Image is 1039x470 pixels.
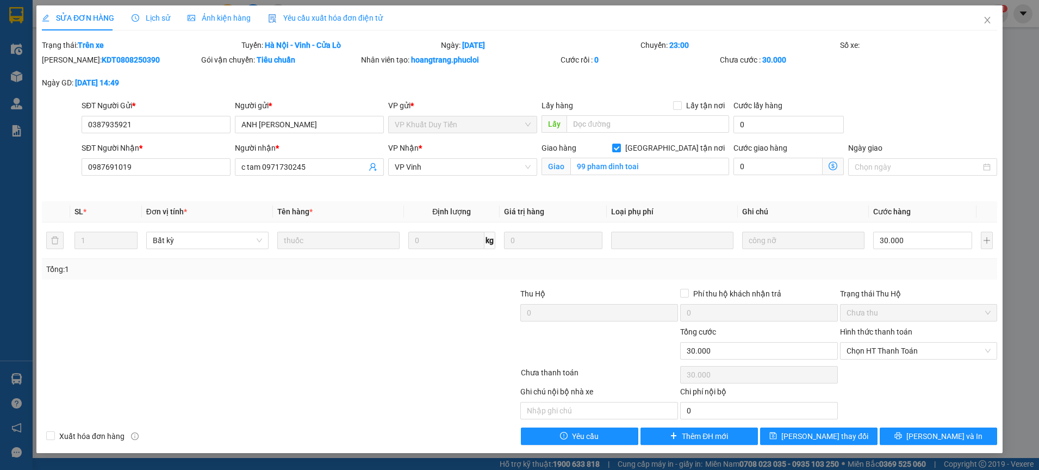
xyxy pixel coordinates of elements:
[188,14,251,22] span: Ảnh kiện hàng
[894,432,902,441] span: printer
[265,41,341,50] b: Hà Nội - Vinh - Cửa Lò
[682,430,728,442] span: Thêm ĐH mới
[839,39,999,51] div: Số xe:
[855,161,981,173] input: Ngày giao
[395,159,531,175] span: VP Vinh
[78,41,104,50] b: Trên xe
[847,305,991,321] span: Chưa thu
[42,14,49,22] span: edit
[46,232,64,249] button: delete
[689,288,786,300] span: Phí thu hộ khách nhận trả
[388,100,537,112] div: VP gửi
[504,207,544,216] span: Giá trị hàng
[520,289,545,298] span: Thu Hộ
[670,432,677,441] span: plus
[640,428,758,445] button: plusThêm ĐH mới
[848,144,882,152] label: Ngày giao
[132,14,170,22] span: Lịch sử
[240,39,440,51] div: Tuyến:
[55,430,129,442] span: Xuất hóa đơn hàng
[361,54,558,66] div: Nhân viên tạo:
[567,115,729,133] input: Dọc đường
[132,14,139,22] span: clock-circle
[760,428,878,445] button: save[PERSON_NAME] thay đổi
[74,207,83,216] span: SL
[235,142,384,154] div: Người nhận
[720,54,878,66] div: Chưa cước :
[840,288,998,300] div: Trạng thái Thu Hộ
[388,144,419,152] span: VP Nhận
[981,232,993,249] button: plus
[542,115,567,133] span: Lấy
[462,41,485,50] b: [DATE]
[42,77,200,89] div: Ngày GD:
[432,207,471,216] span: Định lượng
[733,158,823,175] input: Cước giao hàng
[82,100,231,112] div: SĐT Người Gửi
[268,14,383,22] span: Yêu cầu xuất hóa đơn điện tử
[369,163,377,171] span: user-add
[742,232,864,249] input: Ghi Chú
[972,5,1003,36] button: Close
[781,430,868,442] span: [PERSON_NAME] thay đổi
[733,116,844,133] input: Cước lấy hàng
[680,386,838,402] div: Chi phí nội bộ
[41,39,240,51] div: Trạng thái:
[762,55,786,64] b: 30.000
[542,101,573,110] span: Lấy hàng
[268,14,277,23] img: icon
[257,55,295,64] b: Tiêu chuẩn
[738,201,869,222] th: Ghi chú
[102,55,160,64] b: KDT0808250390
[570,158,729,175] input: Giao tận nơi
[46,263,401,275] div: Tổng: 1
[985,348,991,354] span: close-circle
[188,14,195,22] span: picture
[42,14,114,22] span: SỬA ĐƠN HÀNG
[847,343,991,359] span: Chọn HT Thanh Toán
[75,78,119,87] b: [DATE] 14:49
[769,432,777,441] span: save
[277,207,313,216] span: Tên hàng
[873,207,911,216] span: Cước hàng
[682,100,729,112] span: Lấy tận nơi
[607,201,738,222] th: Loại phụ phí
[440,39,639,51] div: Ngày:
[561,54,718,66] div: Cước rồi :
[983,16,992,24] span: close
[411,55,479,64] b: hoangtrang.phucloi
[520,402,678,419] input: Nhập ghi chú
[521,428,638,445] button: exclamation-circleYêu cầu
[829,162,837,170] span: dollar-circle
[520,367,680,386] div: Chưa thanh toán
[733,144,787,152] label: Cước giao hàng
[484,232,495,249] span: kg
[504,232,602,249] input: 0
[153,232,262,249] span: Bất kỳ
[42,54,200,66] div: [PERSON_NAME]:
[669,41,689,50] b: 23:00
[560,432,568,441] span: exclamation-circle
[594,55,599,64] b: 0
[277,232,400,249] input: VD: Bàn, Ghế
[840,327,912,336] label: Hình thức thanh toán
[201,54,359,66] div: Gói vận chuyển:
[131,432,139,440] span: info-circle
[82,142,231,154] div: SĐT Người Nhận
[733,101,782,110] label: Cước lấy hàng
[639,39,839,51] div: Chuyến:
[680,327,716,336] span: Tổng cước
[235,100,384,112] div: Người gửi
[880,428,997,445] button: printer[PERSON_NAME] và In
[395,116,531,133] span: VP Khuất Duy Tiến
[572,430,599,442] span: Yêu cầu
[621,142,729,154] span: [GEOGRAPHIC_DATA] tận nơi
[542,144,576,152] span: Giao hàng
[146,207,187,216] span: Đơn vị tính
[542,158,570,175] span: Giao
[520,386,678,402] div: Ghi chú nội bộ nhà xe
[906,430,982,442] span: [PERSON_NAME] và In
